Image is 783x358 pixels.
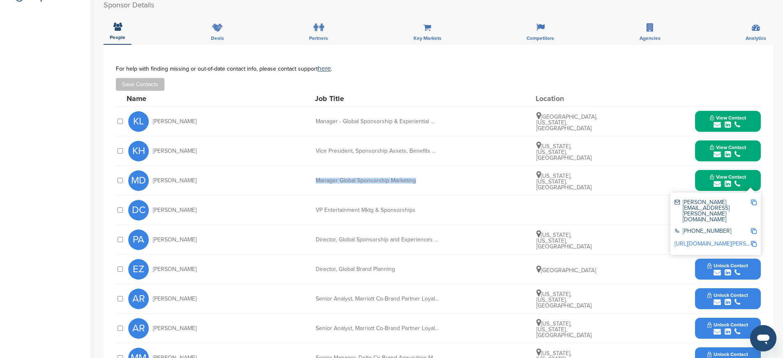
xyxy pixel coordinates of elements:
[707,322,748,328] span: Unlock Contact
[674,228,751,235] div: [PHONE_NUMBER]
[128,229,149,250] span: PA
[116,65,761,72] div: For help with finding missing or out-of-date contact info, please contact support .
[698,257,758,282] button: Unlock Contact
[316,178,439,184] div: Manager Global Sponsorship Marketing
[674,200,751,223] div: [PERSON_NAME][EMAIL_ADDRESS][PERSON_NAME][DOMAIN_NAME]
[536,291,591,309] span: [US_STATE], [US_STATE], [GEOGRAPHIC_DATA]
[710,115,746,121] span: View Contact
[746,36,766,41] span: Analytics
[128,318,149,339] span: AR
[674,240,775,247] a: [URL][DOMAIN_NAME][PERSON_NAME]
[309,36,328,41] span: Partners
[153,119,196,124] span: [PERSON_NAME]
[751,228,757,234] img: Copy
[316,119,439,124] div: Manager - Global Sponsorship & Experiential Marketing (Sport)
[316,296,439,302] div: Senior Analyst, Marriott Co-Brand Partner Loyalty Marketing
[536,143,591,161] span: [US_STATE], [US_STATE], [GEOGRAPHIC_DATA]
[750,325,776,351] iframe: Button to launch messaging window
[153,266,196,272] span: [PERSON_NAME]
[153,326,196,331] span: [PERSON_NAME]
[710,145,746,150] span: View Contact
[536,232,591,250] span: [US_STATE], [US_STATE], [GEOGRAPHIC_DATA]
[316,326,439,331] div: Senior Analyst, Marriott Co-Brand Partner Loyalty Marketing
[153,296,196,302] span: [PERSON_NAME]
[536,113,597,132] span: [GEOGRAPHIC_DATA], [US_STATE], [GEOGRAPHIC_DATA]
[316,266,439,272] div: Director, Global Brand Planning
[751,241,757,247] img: Copy
[116,78,164,91] button: Save Contacts
[707,292,748,298] span: Unlock Contact
[318,64,331,73] a: here
[316,207,439,213] div: VP Entertainment Mktg & Sponsorships
[536,172,591,191] span: [US_STATE], [US_STATE], [GEOGRAPHIC_DATA]
[316,148,439,154] div: Vice President, Sponsorship Assets, Benefits & Operations
[128,259,149,280] span: EZ
[211,36,224,41] span: Deals
[128,170,149,191] span: MD
[700,139,756,163] button: View Contact
[128,200,149,220] span: DC
[110,35,125,40] span: People
[153,237,196,243] span: [PERSON_NAME]
[536,320,591,339] span: [US_STATE], [US_STATE], [GEOGRAPHIC_DATA]
[128,141,149,161] span: KH
[527,36,554,41] span: Competitors
[127,95,217,102] div: Name
[710,174,746,180] span: View Contact
[128,111,149,132] span: KL
[640,36,661,41] span: Agencies
[153,207,196,213] span: [PERSON_NAME]
[536,267,596,274] span: [GEOGRAPHIC_DATA]
[698,316,758,341] button: Unlock Contact
[536,95,597,102] div: Location
[153,148,196,154] span: [PERSON_NAME]
[707,351,748,357] span: Unlock Contact
[700,109,756,134] button: View Contact
[316,237,439,243] div: Director, Global Sponsorship and Experiences Strategy, Measurement & Investment
[128,289,149,309] span: AR
[698,287,758,311] button: Unlock Contact
[751,200,757,205] img: Copy
[413,36,441,41] span: Key Markets
[315,95,438,102] div: Job Title
[707,263,748,268] span: Unlock Contact
[153,178,196,184] span: [PERSON_NAME]
[700,168,756,193] button: View Contact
